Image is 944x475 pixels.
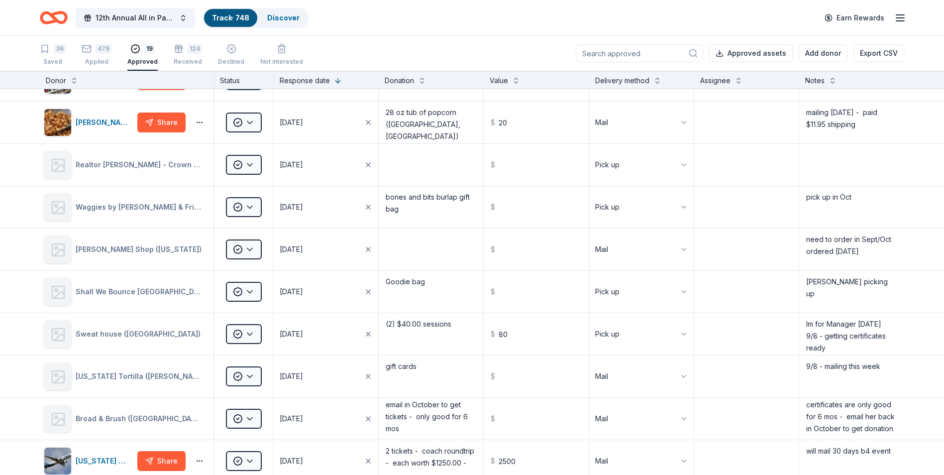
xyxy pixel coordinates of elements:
[212,13,249,22] a: Track· 748
[380,356,482,396] textarea: gift cards
[274,229,378,270] button: [DATE]
[385,75,414,87] div: Donation
[800,272,903,312] textarea: [PERSON_NAME] picking up
[380,103,482,142] textarea: 28 oz tub of popcorn ([GEOGRAPHIC_DATA], [GEOGRAPHIC_DATA])
[76,328,205,340] div: Sweat house ([GEOGRAPHIC_DATA])
[76,201,206,213] div: Waggies by [PERSON_NAME] & Friends ([GEOGRAPHIC_DATA])
[218,40,244,71] button: Declined
[280,455,303,467] div: [DATE]
[800,314,903,354] textarea: lm for Manager [DATE] 9/8 - getting certificates ready
[280,286,303,298] div: [DATE]
[380,272,482,312] textarea: Goodie bag
[274,144,378,186] button: [DATE]
[54,44,66,54] div: 36
[40,40,66,71] button: 36Saved
[380,187,482,227] textarea: bones and bits burlap gift bag
[280,159,303,171] div: [DATE]
[76,8,195,28] button: 12th Annual All in Paddle Raffle
[137,113,186,132] button: Share
[44,109,133,136] button: Image for Johnson's Popcorn[PERSON_NAME] Popcorn
[44,447,133,475] button: Image for Alaska Airlines[US_STATE] Airlines
[76,286,206,298] div: Shall We Bounce [GEOGRAPHIC_DATA] ([GEOGRAPHIC_DATA], [GEOGRAPHIC_DATA])
[188,44,202,54] div: 124
[709,44,793,62] button: Approved assets
[218,58,244,66] div: Declined
[76,455,133,467] div: [US_STATE] Airlines
[595,75,649,87] div: Delivery method
[380,314,482,354] textarea: (2) $40.00 sessions
[214,71,274,89] div: Status
[144,44,155,54] div: 19
[280,75,330,87] div: Response date
[490,75,508,87] div: Value
[127,40,158,71] button: 19Approved
[174,58,202,66] div: Received
[96,44,111,54] div: 479
[819,9,890,27] a: Earn Rewards
[280,243,303,255] div: [DATE]
[127,58,158,66] div: Approved
[203,8,309,28] button: Track· 748Discover
[174,40,202,71] button: 124Received
[260,58,303,66] div: Not interested
[280,370,303,382] div: [DATE]
[274,186,378,228] button: [DATE]
[800,356,903,396] textarea: 9/8 - mailing this week
[380,399,482,439] textarea: email in October to get tickets - only good for 6 mos
[96,12,175,24] span: 12th Annual All in Paddle Raffle
[44,448,71,475] img: Image for Alaska Airlines
[576,44,703,62] input: Search approved
[700,75,731,87] div: Assignee
[82,58,111,66] div: Applied
[800,230,903,269] textarea: need to order in Sept/Oct ordered [DATE]
[46,75,66,87] div: Donor
[280,413,303,425] div: [DATE]
[800,399,903,439] textarea: 4/28 - recv email - certificates are only good for 6 mos - email her back in October to get donation
[76,159,206,171] div: Realtor [PERSON_NAME] - Crown Homes Real Estate
[799,44,847,62] button: Add donor
[76,413,206,425] div: Broad & Brush ([GEOGRAPHIC_DATA])
[76,117,133,128] div: [PERSON_NAME] Popcorn
[274,398,378,440] button: [DATE]
[805,75,825,87] div: Notes
[274,102,378,143] button: [DATE]
[137,451,186,471] button: Share
[40,58,66,66] div: Saved
[76,243,206,255] div: [PERSON_NAME] Shop ([US_STATE])
[280,201,303,213] div: [DATE]
[267,13,300,22] a: Discover
[76,370,206,382] div: [US_STATE] Tortilla ([PERSON_NAME][GEOGRAPHIC_DATA][PERSON_NAME])
[40,6,68,29] a: Home
[274,271,378,313] button: [DATE]
[280,328,303,340] div: [DATE]
[274,313,378,355] button: [DATE]
[853,44,904,62] button: Export CSV
[274,356,378,397] button: [DATE]
[44,109,71,136] img: Image for Johnson's Popcorn
[800,103,903,142] textarea: mailing [DATE] - paid $11.95 shipping
[800,187,903,227] textarea: pick up in Oct
[260,40,303,71] button: Not interested
[280,117,303,128] div: [DATE]
[82,40,111,71] button: 479Applied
